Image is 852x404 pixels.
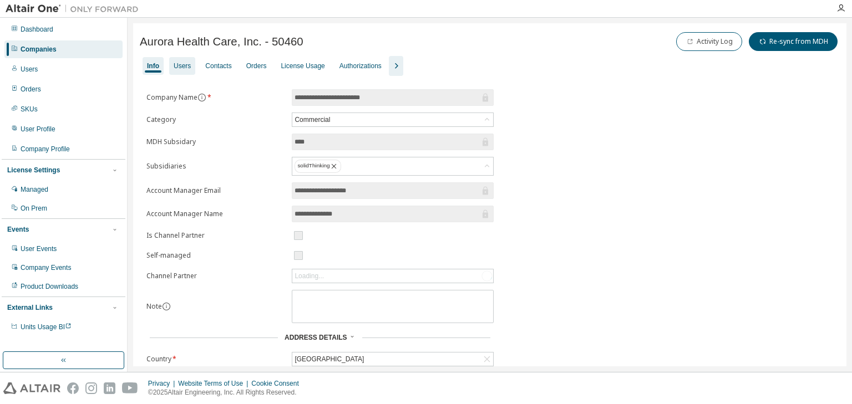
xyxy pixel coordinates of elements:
div: Orders [246,62,267,70]
label: Subsidiaries [146,162,285,171]
div: Company Profile [21,145,70,154]
div: User Events [21,244,57,253]
div: Commercial [292,113,493,126]
label: Note [146,301,162,311]
p: © 2025 Altair Engineering, Inc. All Rights Reserved. [148,388,306,397]
button: Re-sync from MDH [749,32,838,51]
div: Product Downloads [21,282,78,291]
div: Cookie Consent [251,379,305,388]
div: SKUs [21,105,38,114]
div: Loading... [295,272,324,280]
img: facebook.svg [67,382,79,394]
div: Dashboard [21,25,53,34]
div: Website Terms of Use [178,379,251,388]
div: User Profile [21,125,55,134]
div: Info [147,62,159,70]
div: Companies [21,45,57,54]
div: License Settings [7,166,60,175]
img: linkedin.svg [104,382,115,394]
div: License Usage [281,62,324,70]
div: Commercial [293,114,332,126]
div: External Links [7,303,53,312]
img: Altair One [6,3,144,14]
div: [GEOGRAPHIC_DATA] [293,353,366,365]
div: Orders [21,85,41,94]
span: Aurora Health Care, Inc. - 50460 [140,35,303,48]
div: On Prem [21,204,47,213]
label: MDH Subsidary [146,137,285,146]
label: Account Manager Email [146,186,285,195]
div: Managed [21,185,48,194]
div: Company Events [21,263,71,272]
div: Privacy [148,379,178,388]
div: Users [174,62,191,70]
label: Country [146,355,285,364]
img: altair_logo.svg [3,382,60,394]
label: Is Channel Partner [146,231,285,240]
div: solidThinking [295,160,341,173]
div: Contacts [205,62,231,70]
div: Users [21,65,38,74]
span: Units Usage BI [21,323,72,331]
div: Events [7,225,29,234]
div: Loading... [292,269,493,283]
label: Channel Partner [146,272,285,280]
label: Category [146,115,285,124]
button: information [197,93,206,102]
div: [GEOGRAPHIC_DATA] [292,352,493,366]
label: Company Name [146,93,285,102]
label: Account Manager Name [146,209,285,218]
button: Activity Log [676,32,742,51]
img: instagram.svg [85,382,97,394]
button: information [162,302,171,311]
img: youtube.svg [122,382,138,394]
div: solidThinking [292,157,493,175]
div: Authorizations [339,62,382,70]
span: Address Details [285,334,347,341]
label: Self-managed [146,251,285,260]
